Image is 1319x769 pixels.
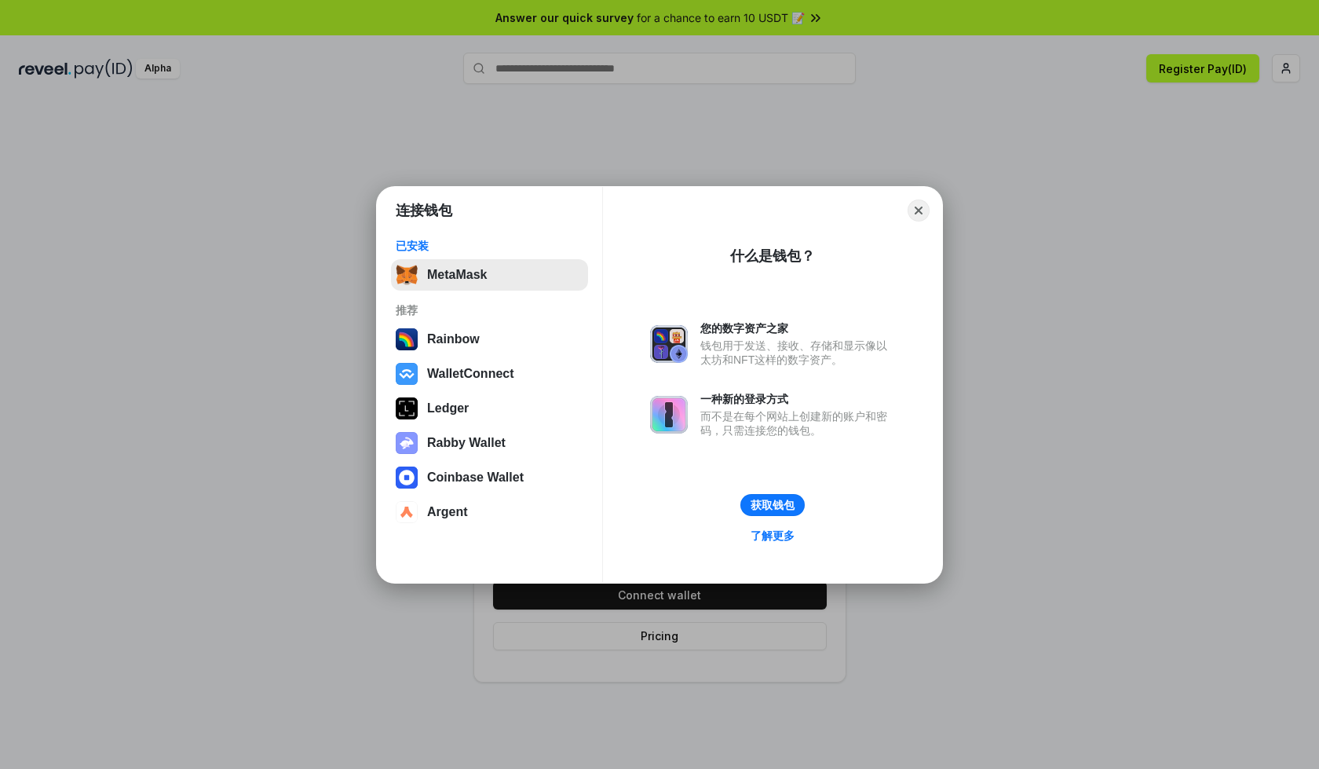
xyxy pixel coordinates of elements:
[751,498,795,512] div: 获取钱包
[427,268,487,282] div: MetaMask
[427,436,506,450] div: Rabby Wallet
[700,392,895,406] div: 一种新的登录方式
[396,501,418,523] img: svg+xml,%3Csvg%20width%3D%2228%22%20height%3D%2228%22%20viewBox%3D%220%200%2028%2028%22%20fill%3D...
[396,303,583,317] div: 推荐
[751,529,795,543] div: 了解更多
[741,525,804,546] a: 了解更多
[391,427,588,459] button: Rabby Wallet
[427,367,514,381] div: WalletConnect
[391,259,588,291] button: MetaMask
[650,325,688,363] img: svg+xml,%3Csvg%20xmlns%3D%22http%3A%2F%2Fwww.w3.org%2F2000%2Fsvg%22%20fill%3D%22none%22%20viewBox...
[700,339,895,367] div: 钱包用于发送、接收、存储和显示像以太坊和NFT这样的数字资产。
[396,467,418,489] img: svg+xml,%3Csvg%20width%3D%2228%22%20height%3D%2228%22%20viewBox%3D%220%200%2028%2028%22%20fill%3D...
[396,328,418,350] img: svg+xml,%3Csvg%20width%3D%22120%22%20height%3D%22120%22%20viewBox%3D%220%200%20120%20120%22%20fil...
[427,332,480,346] div: Rainbow
[391,496,588,528] button: Argent
[391,462,588,493] button: Coinbase Wallet
[396,363,418,385] img: svg+xml,%3Csvg%20width%3D%2228%22%20height%3D%2228%22%20viewBox%3D%220%200%2028%2028%22%20fill%3D...
[908,200,930,222] button: Close
[740,494,805,516] button: 获取钱包
[730,247,815,265] div: 什么是钱包？
[427,401,469,416] div: Ledger
[700,409,895,438] div: 而不是在每个网站上创建新的账户和密码，只需连接您的钱包。
[396,239,583,253] div: 已安装
[391,393,588,424] button: Ledger
[396,201,452,220] h1: 连接钱包
[396,432,418,454] img: svg+xml,%3Csvg%20xmlns%3D%22http%3A%2F%2Fwww.w3.org%2F2000%2Fsvg%22%20fill%3D%22none%22%20viewBox...
[391,324,588,355] button: Rainbow
[650,396,688,434] img: svg+xml,%3Csvg%20xmlns%3D%22http%3A%2F%2Fwww.w3.org%2F2000%2Fsvg%22%20fill%3D%22none%22%20viewBox...
[427,505,468,519] div: Argent
[396,264,418,286] img: svg+xml,%3Csvg%20fill%3D%22none%22%20height%3D%2233%22%20viewBox%3D%220%200%2035%2033%22%20width%...
[427,471,524,485] div: Coinbase Wallet
[391,358,588,390] button: WalletConnect
[396,397,418,419] img: svg+xml,%3Csvg%20xmlns%3D%22http%3A%2F%2Fwww.w3.org%2F2000%2Fsvg%22%20width%3D%2228%22%20height%3...
[700,321,895,335] div: 您的数字资产之家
